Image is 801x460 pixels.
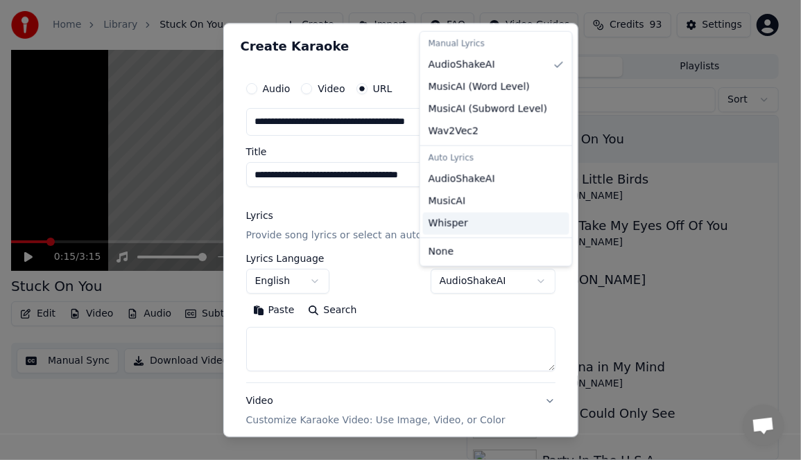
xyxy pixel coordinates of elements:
span: MusicAI ( Word Level ) [429,80,530,94]
span: MusicAI ( Subword Level ) [429,103,547,116]
div: Auto Lyrics [423,149,569,168]
span: AudioShakeAI [429,58,495,72]
span: MusicAI [429,195,466,209]
span: Wav2Vec2 [429,125,479,139]
span: AudioShakeAI [429,172,495,186]
div: Manual Lyrics [423,35,569,54]
span: None [429,245,454,259]
span: Whisper [429,217,468,231]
